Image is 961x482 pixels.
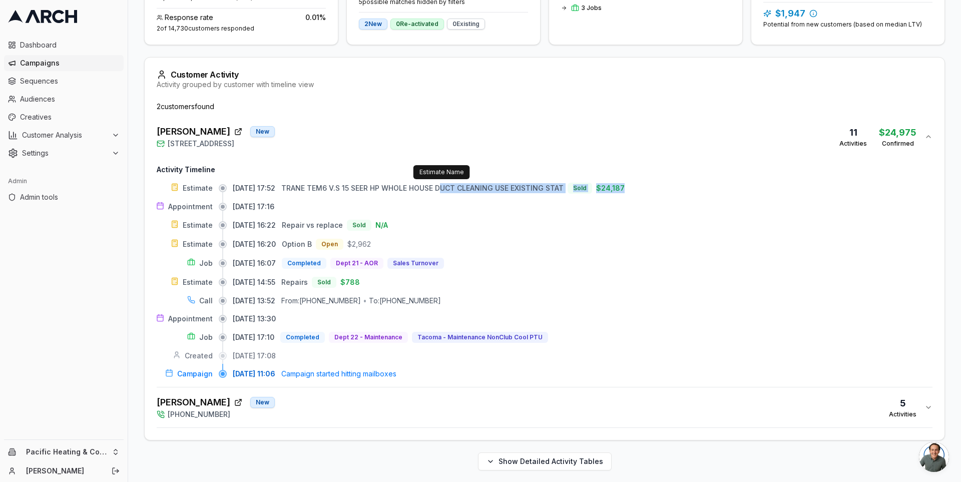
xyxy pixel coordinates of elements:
[369,296,441,306] div: To: [PHONE_NUMBER]
[157,125,230,139] span: [PERSON_NAME]
[305,13,326,23] span: 0.01 %
[282,221,343,229] span: Repair vs replace
[359,19,387,30] div: 2 New
[183,183,213,193] span: Estimate
[20,192,120,202] span: Admin tools
[233,296,275,306] span: [DATE] 13:52
[387,258,444,269] button: Sales Turnover
[281,369,396,379] span: Campaign started hitting mailboxes
[22,148,108,158] span: Settings
[363,296,367,306] div: •
[839,140,867,148] div: Activities
[26,466,101,476] a: [PERSON_NAME]
[168,202,213,212] span: Appointment
[281,183,564,194] button: TRANE TEM6 V.S 15 SEER HP WHOLE HOUSE DUCT CLEANING USE EXISTING STAT
[199,258,213,268] span: Job
[919,442,949,472] div: Open chat
[20,40,120,50] span: Dashboard
[889,410,916,418] div: Activities
[199,332,213,342] span: Job
[233,351,276,361] span: [DATE] 17:08
[157,157,932,387] div: [PERSON_NAME]New[STREET_ADDRESS]11Activities$24,975Confirmed
[20,94,120,104] span: Audiences
[281,278,308,286] span: Repairs
[4,55,124,71] a: Campaigns
[183,277,213,287] span: Estimate
[157,102,932,112] div: 2 customer s found
[282,258,326,269] button: Completed
[250,397,275,408] div: New
[4,189,124,205] a: Admin tools
[157,387,932,427] button: [PERSON_NAME]New[PHONE_NUMBER]5Activities
[281,277,308,288] button: Repairs
[157,70,932,80] div: Customer Activity
[22,130,108,140] span: Customer Analysis
[4,127,124,143] button: Customer Analysis
[233,277,275,287] span: [DATE] 14:55
[233,183,275,193] span: [DATE] 17:52
[4,91,124,107] a: Audiences
[763,21,932,29] div: Potential from new customers (based on median LTV)
[281,184,564,192] span: TRANE TEM6 V.S 15 SEER HP WHOLE HOUSE DUCT CLEANING USE EXISTING STAT
[419,168,464,176] p: Estimate Name
[233,202,274,212] span: [DATE] 17:16
[282,240,312,248] span: Option B
[199,296,213,306] span: Call
[879,140,916,148] div: Confirmed
[157,395,230,409] span: [PERSON_NAME]
[412,332,548,343] div: Tacoma - Maintenance NonClub Cool PTU
[390,19,444,30] div: 0 Re-activated
[183,239,213,249] span: Estimate
[447,19,485,30] div: 0 Existing
[329,332,408,343] button: Dept 22 - Maintenance
[233,220,276,230] span: [DATE] 16:22
[347,220,371,231] button: Sold
[185,351,213,361] span: Created
[157,25,326,33] div: 2 of 14,730 customers responded
[330,258,383,269] button: Dept 21 - AOR
[282,220,343,231] button: Repair vs replace
[233,314,276,324] span: [DATE] 13:30
[168,314,213,324] span: Appointment
[20,76,120,86] span: Sequences
[340,277,360,287] span: $788
[280,332,325,343] button: Completed
[183,220,213,230] span: Estimate
[282,239,312,250] button: Option B
[233,258,276,268] span: [DATE] 16:07
[596,183,625,193] span: $24,187
[4,37,124,53] a: Dashboard
[250,126,275,137] div: New
[889,396,916,410] div: 5
[157,165,932,175] h4: Activity Timeline
[4,73,124,89] a: Sequences
[347,239,371,249] span: $2,962
[233,332,274,342] span: [DATE] 17:10
[4,145,124,161] button: Settings
[316,239,343,250] button: Open
[4,444,124,460] button: Pacific Heating & Cooling
[233,369,275,379] span: [DATE] 11:06
[157,80,932,90] div: Activity grouped by customer with timeline view
[581,4,602,12] span: 3 Jobs
[312,277,336,288] button: Sold
[375,220,388,230] span: N/A
[233,239,276,249] span: [DATE] 16:20
[26,447,108,456] span: Pacific Heating & Cooling
[165,13,213,23] span: Response rate
[478,452,612,470] button: Show Detailed Activity Tables
[20,112,120,122] span: Creatives
[568,183,592,194] button: Sold
[157,117,932,157] button: [PERSON_NAME]New[STREET_ADDRESS]11Activities$24,975Confirmed
[839,126,867,140] div: 11
[168,139,234,149] span: [STREET_ADDRESS]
